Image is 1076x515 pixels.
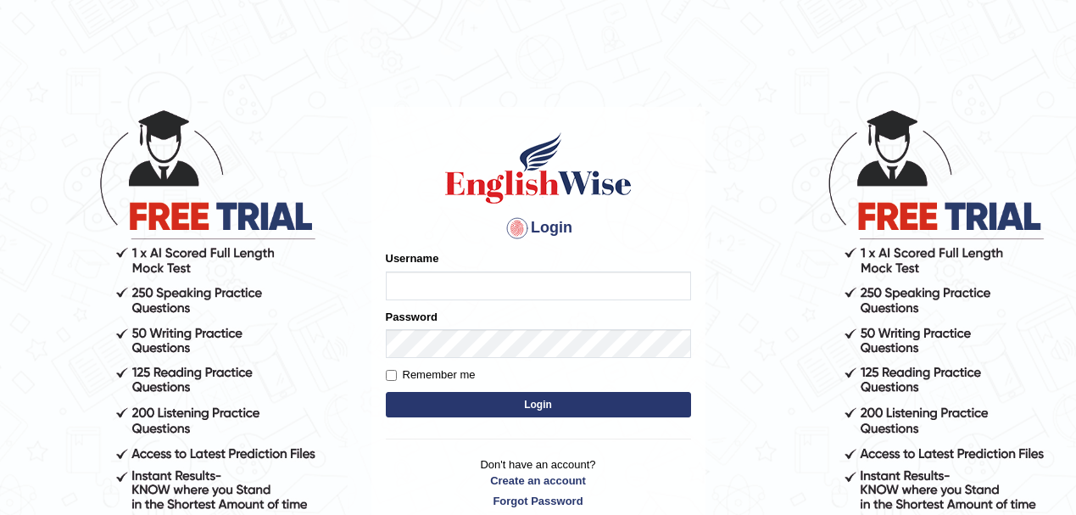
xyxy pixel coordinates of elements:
[386,309,438,325] label: Password
[442,130,635,206] img: Logo of English Wise sign in for intelligent practice with AI
[386,215,691,242] h4: Login
[386,456,691,509] p: Don't have an account?
[386,250,439,266] label: Username
[386,370,397,381] input: Remember me
[386,493,691,509] a: Forgot Password
[386,367,476,383] label: Remember me
[386,473,691,489] a: Create an account
[386,392,691,417] button: Login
